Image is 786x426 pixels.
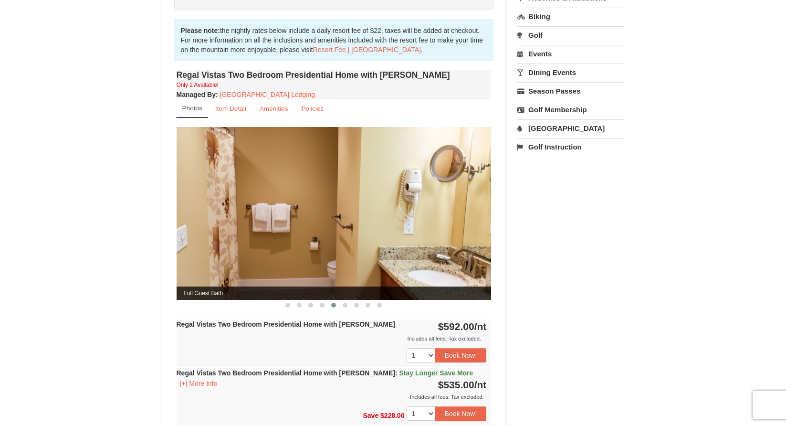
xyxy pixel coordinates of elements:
[517,101,624,118] a: Golf Membership
[177,91,218,98] strong: :
[517,82,624,100] a: Season Passes
[181,27,220,34] strong: Please note:
[474,379,487,390] span: /nt
[313,46,421,53] a: Resort Fee | [GEOGRAPHIC_DATA]
[177,369,473,377] strong: Regal Vistas Two Bedroom Presidential Home with [PERSON_NAME]
[253,99,294,118] a: Amenities
[215,105,246,112] small: Item Detail
[209,99,252,118] a: Item Detail
[438,379,474,390] span: $535.00
[220,91,315,98] a: [GEOGRAPHIC_DATA] Lodging
[177,91,216,98] span: Managed By
[517,119,624,137] a: [GEOGRAPHIC_DATA]
[363,412,378,419] span: Save
[474,321,487,332] span: /nt
[517,8,624,25] a: Biking
[177,392,487,402] div: Includes all fees. Tax excluded.
[177,70,492,80] h4: Regal Vistas Two Bedroom Presidential Home with [PERSON_NAME]
[517,26,624,44] a: Golf
[177,287,492,300] span: Full Guest Bath
[177,127,492,299] img: Full Guest Bath
[301,105,324,112] small: Policies
[177,334,487,343] div: Includes all fees. Tax excluded.
[177,320,395,328] strong: Regal Vistas Two Bedroom Presidential Home with [PERSON_NAME]
[177,99,208,118] a: Photos
[177,378,221,389] button: [+] More Info
[380,412,405,419] span: $228.00
[182,105,202,112] small: Photos
[517,138,624,156] a: Golf Instruction
[438,321,487,332] strong: $592.00
[435,348,487,362] button: Book Now!
[395,369,398,377] span: :
[517,45,624,63] a: Events
[174,19,494,61] div: the nightly rates below include a daily resort fee of $22, taxes will be added at checkout. For m...
[435,406,487,421] button: Book Now!
[517,64,624,81] a: Dining Events
[177,82,219,88] small: Only 2 Available!
[295,99,330,118] a: Policies
[399,369,473,377] span: Stay Longer Save More
[260,105,288,112] small: Amenities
